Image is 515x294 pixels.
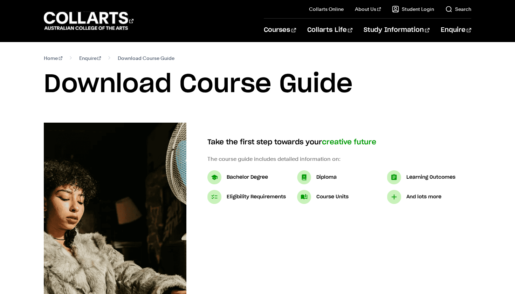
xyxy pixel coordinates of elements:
a: About Us [355,6,381,13]
a: Student Login [392,6,434,13]
p: Learning Outcomes [406,173,455,182]
p: Bachelor Degree [227,173,268,182]
p: The course guide includes detailed information on: [207,155,471,163]
span: creative future [322,139,376,146]
a: Collarts Life [307,19,352,42]
a: Collarts Online [309,6,344,13]
a: Home [44,53,62,63]
span: Download Course Guide [118,53,174,63]
p: And lots more [406,193,441,201]
a: Courses [264,19,296,42]
img: And lots more [387,190,401,204]
a: Search [445,6,471,13]
img: Eligibility Requirements [207,190,221,204]
img: Diploma [297,170,311,184]
img: Learning Outcomes [387,170,401,184]
img: Bachelor Degree [207,170,221,184]
p: Eligibility Requirements [227,193,286,201]
p: Diploma [316,173,337,182]
h1: Download Course Guide [44,69,471,100]
h4: Take the first step towards your [207,137,471,148]
a: Enquire [441,19,471,42]
img: Course Units [297,190,311,204]
a: Study Information [364,19,430,42]
div: Go to homepage [44,11,133,31]
a: Enquire [79,53,101,63]
p: Course Units [316,193,349,201]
